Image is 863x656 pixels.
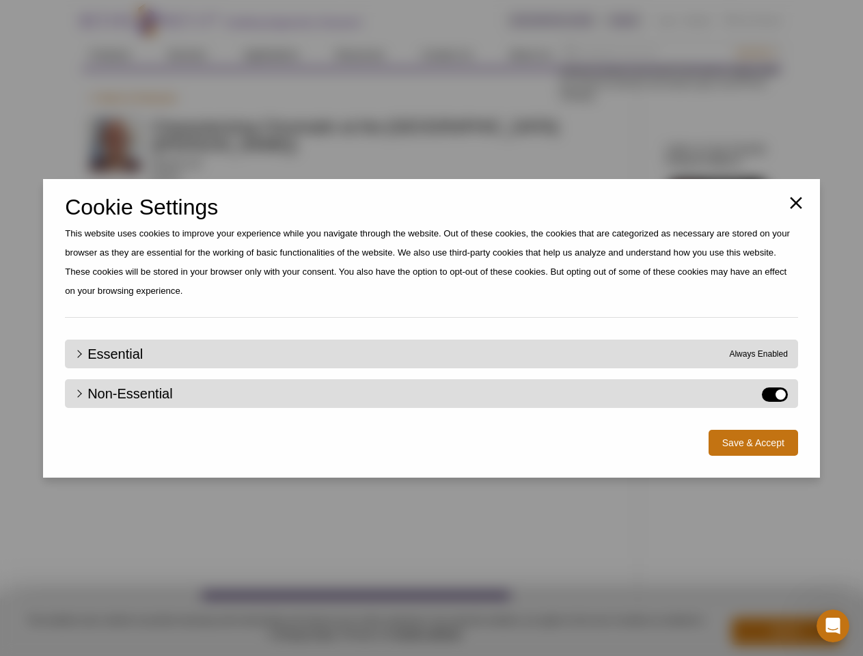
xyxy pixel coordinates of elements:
button: Save & Accept [709,430,798,456]
p: This website uses cookies to improve your experience while you navigate through the website. Out ... [65,224,798,301]
h2: Cookie Settings [65,201,798,213]
iframe: Intercom live chat [817,610,849,642]
a: Essential [75,348,143,360]
span: Always Enabled [729,348,787,360]
a: Non-Essential [75,387,173,400]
